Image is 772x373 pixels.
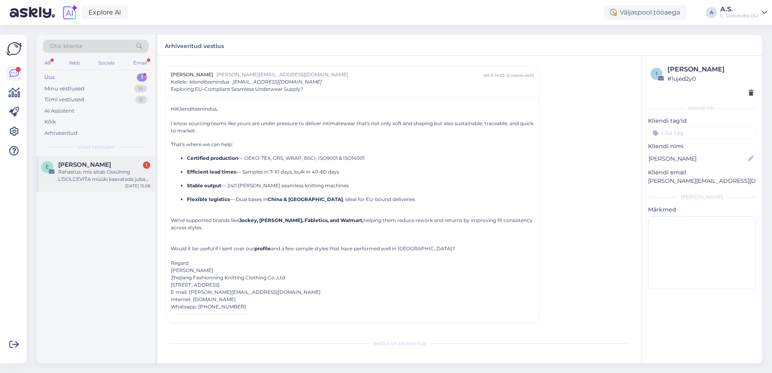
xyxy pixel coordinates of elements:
span: [PERSON_NAME] [171,71,213,78]
p: — OEKO-TEX, GRS, WRAP, BSCI, ISO9001 & ISO14001 [187,155,534,162]
div: Web [67,58,82,68]
div: Kliendi info [648,105,756,112]
p: — 240 [PERSON_NAME] seamless knitting machines [187,182,534,189]
strong: Certified production [187,155,238,161]
div: E-mail: [PERSON_NAME][EMAIL_ADDRESS][DOMAIN_NAME] [171,289,534,296]
div: Zhejiang Fashionning Knitting Clothing Co.,Ltd [171,274,534,281]
div: Minu vestlused [44,85,84,93]
input: Lisa tag [648,127,756,139]
span: Otsi kliente [50,42,82,50]
div: Kõik [44,118,56,126]
div: Hi , [171,105,534,113]
span: Uued vestlused [77,143,115,151]
p: I know sourcing teams like yours are under pressure to deliver intimatewear that's not only soft ... [171,120,534,134]
div: AI Assistent [44,107,74,115]
strong: Flexible logistics [187,196,230,202]
div: [PERSON_NAME] [171,105,534,274]
span: Klienditeenindus [176,106,217,112]
div: Regard [171,260,534,267]
div: Tiimi vestlused [44,96,84,104]
span: Exploring EU-Compliant Seamless Underwear Supply? [171,86,303,93]
div: Uus [44,73,55,82]
img: line.png [171,314,252,314]
input: Lisa nimi [648,154,747,163]
p: Kliendi tag'id [648,117,756,125]
strong: profile [254,245,271,251]
p: We've supported brands like helping them reduce rework and returns by improving fit consistency a... [171,217,534,231]
strong: Jockey, [PERSON_NAME], Fabletics, and Walmart, [239,217,363,223]
strong: Efficient lead times [187,169,236,175]
div: Rahastus, mis aitab Osaühing L'DOLCEVITA müüki kasvatada juba sel kuul. [58,168,150,183]
div: Arhiveeritud [44,129,78,137]
div: 15 [134,85,147,93]
label: Arhiveeritud vestlus [165,40,224,50]
div: Socials [96,58,116,68]
span: Vestlus on blokeeritud [373,340,426,347]
span: 1 [656,71,657,77]
span: [EMAIL_ADDRESS][DOMAIN_NAME] [233,79,322,85]
p: — Samples in 7–10 days, bulk in 40–60 days [187,168,534,176]
div: All [43,58,52,68]
div: A.S. [720,6,758,13]
div: 1 [137,73,147,82]
span: klienditeenindus [189,79,229,85]
p: That's where we can help: [171,141,534,148]
div: Väljaspool tööaega [604,5,686,20]
div: Would it be useful if I sent over our and a few sample styles that have performed well in [GEOGRA... [171,245,534,252]
strong: Stable output [187,182,221,189]
div: A [706,7,717,18]
div: Whatsapp: [PHONE_NUMBER] [171,303,534,310]
div: [STREET_ADDRESS] [171,281,534,289]
span: Evelin Sarap [58,161,111,168]
span: E [46,164,49,170]
p: Märkmed [648,205,756,214]
div: # 1ujed2y0 [667,74,753,83]
p: Kliendi email [648,168,756,177]
p: Kliendi nimi [648,142,756,151]
div: L´Dolcevita OÜ [720,13,758,19]
a: Explore AI [82,6,128,19]
span: Kellele : [171,79,188,85]
div: 1 [143,161,150,169]
div: ( 2 päeva eest ) [506,72,534,78]
div: Internet: [DOMAIN_NAME] [171,296,534,303]
div: 0 [135,96,147,104]
img: Askly Logo [6,41,22,57]
a: A.S.L´Dolcevita OÜ [720,6,767,19]
div: okt 6 14:23 [483,72,505,78]
div: [PERSON_NAME] [667,65,753,74]
img: explore-ai [61,4,78,21]
span: [PERSON_NAME][EMAIL_ADDRESS][DOMAIN_NAME] [216,71,483,78]
div: [DATE] 15:08 [125,183,150,189]
div: Email [132,58,149,68]
strong: China & [GEOGRAPHIC_DATA] [268,196,343,202]
p: — Dual bases in , ideal for EU-bound deliveries [187,196,534,203]
div: [PERSON_NAME] [648,193,756,201]
p: [PERSON_NAME][EMAIL_ADDRESS][DOMAIN_NAME] [648,177,756,185]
